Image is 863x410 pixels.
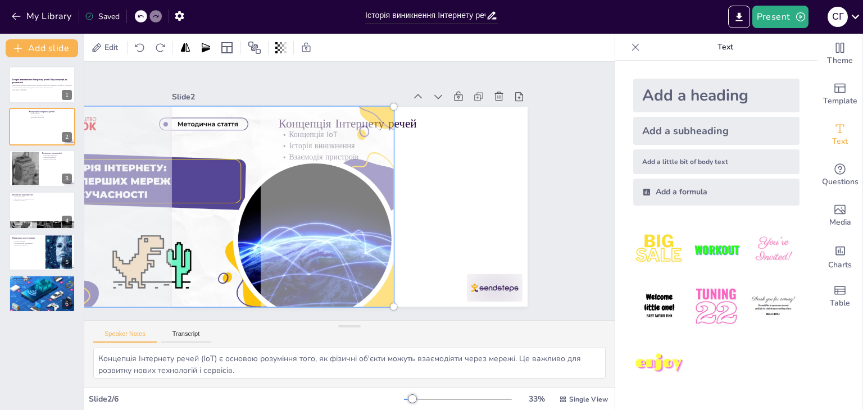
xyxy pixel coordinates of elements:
[9,66,75,103] div: 1
[817,155,862,195] div: Get real-time input from your audience
[12,193,72,197] p: Вплив на суспільство
[12,85,72,89] p: Презентація охоплює етапи розвитку Інтернету речей, його концепцію, вплив на суспільство та техно...
[828,259,852,271] span: Charts
[12,279,72,281] p: Наукові статті
[633,149,800,174] div: Add a little bit of body text
[102,42,120,53] span: Edit
[62,174,72,184] div: 3
[12,198,72,200] p: Ефективність у медичній сфері
[644,34,806,61] p: Text
[828,6,848,28] button: С Г
[523,394,550,404] div: 33 %
[6,39,78,57] button: Add slide
[633,179,800,206] div: Add a formula
[752,6,809,28] button: Present
[12,277,72,280] p: Джерела інформації
[62,299,72,309] div: 6
[633,338,685,390] img: 7.jpeg
[62,257,72,267] div: 5
[12,89,72,91] p: Generated with [URL]
[830,297,850,309] span: Table
[42,154,72,156] p: Сенсорні технології
[9,192,75,229] div: 4
[823,95,857,107] span: Template
[690,280,742,332] img: 5.jpeg
[8,7,76,25] button: My Library
[817,195,862,236] div: Add images, graphics, shapes or video
[817,115,862,155] div: Add text boxes
[633,224,685,276] img: 1.jpeg
[42,158,72,161] p: Хмарні обчислення
[182,73,416,108] div: Slide 2
[12,200,72,202] p: Комфорт у побуті
[12,78,67,84] strong: Історія виникнення Інтернету речей: Від концепції до реальності
[12,242,42,244] p: Автоматизовані виробництва
[828,7,848,27] div: С Г
[817,74,862,115] div: Add ready made slides
[747,280,800,332] img: 6.jpeg
[218,39,236,57] div: Layout
[29,116,72,119] p: Взаємодія пристроїв
[29,112,72,115] p: Концепція IoT
[12,281,72,284] p: Онлайн-ресурси
[9,150,75,187] div: 3
[248,41,261,54] span: Position
[817,236,862,276] div: Add charts and graphs
[728,6,750,28] button: Export to PowerPoint
[89,394,404,404] div: Slide 2 / 6
[62,216,72,226] div: 4
[12,196,72,198] p: Взаємодія людей
[29,110,72,113] p: Концепція Інтернету речей
[690,224,742,276] img: 2.jpeg
[365,7,486,24] input: Insert title
[161,330,211,343] button: Transcript
[12,284,72,286] p: Актуальність джерел
[62,132,72,142] div: 2
[747,224,800,276] img: 3.jpeg
[9,275,75,312] div: 6
[9,234,75,271] div: 5
[93,348,606,379] textarea: Концепція Інтернету речей (IoT) є основою розуміння того, як фізичні об'єкти можуть взаємодіяти ч...
[42,156,72,158] p: Бездротові мережі
[9,108,75,145] div: 2
[633,117,800,145] div: Add a subheading
[12,244,42,246] p: Моніторинг здоров'я
[832,135,848,148] span: Text
[93,330,157,343] button: Speaker Notes
[85,11,120,22] div: Saved
[633,280,685,332] img: 4.jpeg
[12,236,42,239] p: Приклади застосування
[42,152,72,155] p: Розвиток технологій
[829,216,851,229] span: Media
[817,276,862,317] div: Add a table
[62,90,72,100] div: 1
[29,114,72,116] p: Історія виникнення
[569,395,608,404] span: Single View
[822,176,859,188] span: Questions
[12,240,42,242] p: Розумні будинки
[633,79,800,112] div: Add a heading
[817,34,862,74] div: Change the overall theme
[827,54,853,67] span: Theme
